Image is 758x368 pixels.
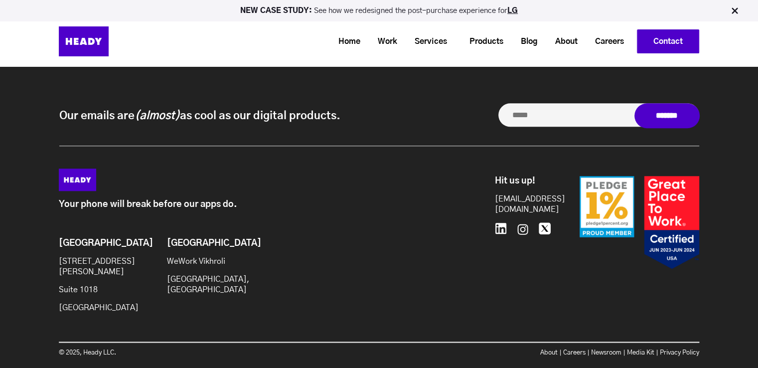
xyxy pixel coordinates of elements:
[540,350,558,356] a: About
[365,32,402,51] a: Work
[135,110,180,121] i: (almost)
[507,7,518,14] a: LG
[508,32,543,51] a: Blog
[59,238,140,249] h6: [GEOGRAPHIC_DATA]
[591,350,621,356] a: Newsroom
[563,350,586,356] a: Careers
[580,176,699,269] img: Badges-24
[59,348,379,358] p: © 2025, Heady LLC.
[59,285,140,295] p: Suite 1018
[543,32,583,51] a: About
[59,169,96,191] img: Heady_Logo_Web-01 (1)
[59,108,340,123] p: Our emails are as cool as our digital products.
[167,256,248,267] p: WeWork Vikhroli
[637,30,699,53] a: Contact
[495,194,555,215] a: [EMAIL_ADDRESS][DOMAIN_NAME]
[495,176,555,187] h6: Hit us up!
[59,256,140,277] p: [STREET_ADDRESS][PERSON_NAME]
[167,274,248,295] p: [GEOGRAPHIC_DATA], [GEOGRAPHIC_DATA]
[660,350,699,356] a: Privacy Policy
[583,32,629,51] a: Careers
[730,6,740,16] img: Close Bar
[627,350,654,356] a: Media Kit
[59,199,450,210] p: Your phone will break before our apps do.
[59,26,109,56] img: Heady_Logo_Web-01 (1)
[167,238,248,249] h6: [GEOGRAPHIC_DATA]
[4,7,754,14] p: See how we redesigned the post-purchase experience for
[134,29,699,53] div: Navigation Menu
[59,303,140,313] p: [GEOGRAPHIC_DATA]
[402,32,452,51] a: Services
[326,32,365,51] a: Home
[457,32,508,51] a: Products
[240,7,314,14] strong: NEW CASE STUDY:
